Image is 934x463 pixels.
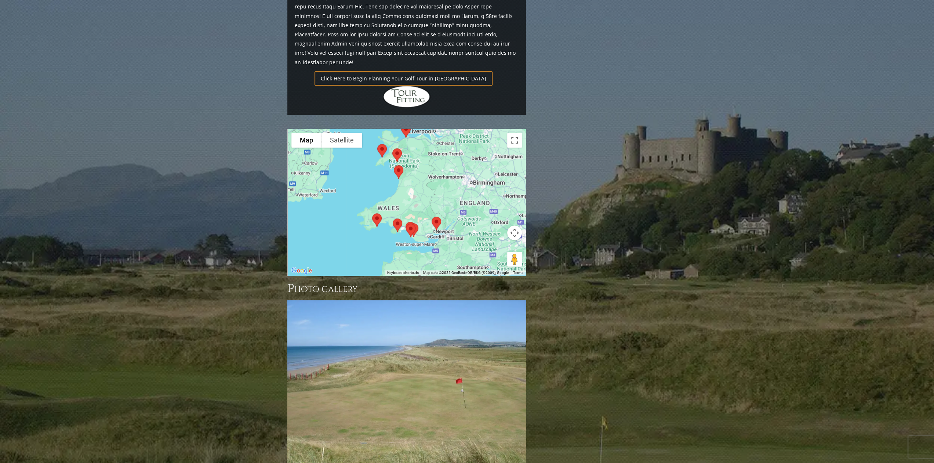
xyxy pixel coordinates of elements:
[315,71,493,86] a: Click Here to Begin Planning Your Golf Tour in [GEOGRAPHIC_DATA]
[321,133,362,148] button: Show satellite imagery
[290,266,314,275] img: Google
[287,281,526,296] h3: Photo Gallery
[423,271,509,275] span: Map data ©2025 GeoBasis-DE/BKG (©2009), Google
[507,252,522,267] button: Drag Pegman onto the map to open Street View
[383,86,430,108] img: Hidden Links
[507,225,522,240] button: Map camera controls
[290,266,314,275] a: Open this area in Google Maps (opens a new window)
[291,133,321,148] button: Show street map
[507,133,522,148] button: Toggle fullscreen view
[387,270,419,275] button: Keyboard shortcuts
[513,271,523,275] a: Terms (opens in new tab)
